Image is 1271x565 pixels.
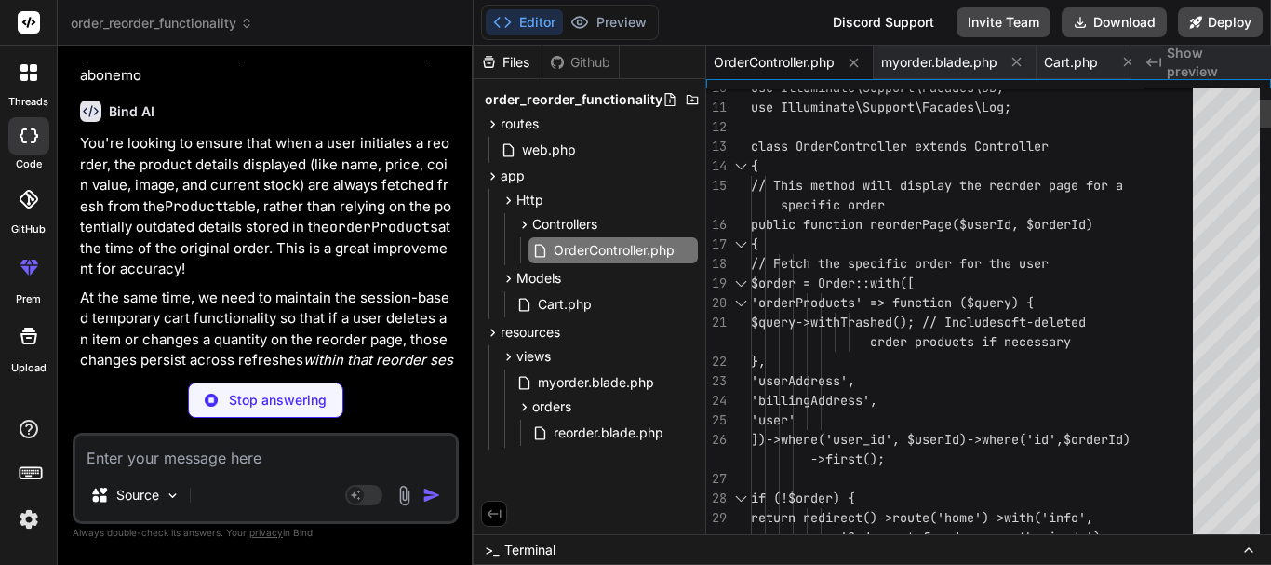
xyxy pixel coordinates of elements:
div: Discord Support [822,7,945,37]
label: Upload [11,360,47,376]
span: Terminal [504,541,555,559]
span: orders [532,397,571,416]
p: Stop answering [229,391,327,410]
p: At the same time, we need to maintain the session-based temporary cart functionality so that if a... [80,288,455,435]
h6: Bind AI [109,102,154,121]
span: $order = Order::with([ [751,275,915,291]
span: ])->where('user_id', $userId)->where('id', [751,431,1064,448]
span: }, [751,353,766,370]
div: Click to collapse the range. [729,274,753,293]
span: Models [516,269,561,288]
div: Click to collapse the range. [729,489,753,508]
span: 'Order not found or unauthorized.'); [840,529,1108,545]
span: myorder.blade.php [536,371,656,394]
span: if (!$order) { [751,490,855,506]
div: Click to collapse the range. [729,156,753,176]
div: 22 [706,352,727,371]
span: Controllers [532,215,597,234]
span: app [501,167,525,185]
span: Cart.php [1044,53,1098,72]
span: ->first(); [810,451,885,467]
span: // Fetch the specific order for the user [751,255,1049,272]
span: 'billingAddress', [751,392,877,409]
span: views [516,347,551,366]
span: { [751,235,758,252]
div: 13 [706,137,727,156]
span: soft-deleted [997,314,1086,330]
img: icon [422,486,441,504]
span: ('info', [1034,509,1093,526]
div: 16 [706,215,727,235]
span: 'orderProducts' => function ($query) { [751,294,1034,311]
img: Pick Models [165,488,181,504]
span: privacy [249,527,283,538]
div: 24 [706,391,727,410]
span: OrderController.php [552,239,676,262]
span: web.php [520,139,578,161]
div: 15 [706,176,727,195]
span: Show preview [1167,44,1256,81]
span: 'user' [751,411,796,428]
div: Files [474,53,542,72]
span: specific order [781,196,885,213]
div: 12 [706,117,727,137]
div: 28 [706,489,727,508]
span: class OrderController extends Controller [751,138,1049,155]
div: 27 [706,469,727,489]
label: prem [16,291,41,307]
div: 11 [706,98,727,117]
div: 25 [706,410,727,430]
span: { [751,157,758,174]
div: 26 [706,430,727,450]
button: Editor [486,9,563,35]
code: orderProducts [329,218,438,236]
p: You're looking to ensure that when a user initiates a reorder, the product details displayed (lik... [80,133,455,280]
span: or a [1093,177,1123,194]
div: Github [542,53,619,72]
span: use Illuminate\Support\Facades\Log; [751,99,1011,115]
span: public function reorderPage($userId, $orderId) [751,216,1093,233]
span: routes [501,114,539,133]
div: 20 [706,293,727,313]
span: order_reorder_functionality [71,14,253,33]
span: resources [501,323,560,342]
span: $query->withTrashed(); // Include [751,314,997,330]
button: Preview [563,9,654,35]
div: 29 [706,508,727,528]
span: 'userAddress', [751,372,855,389]
label: code [16,156,42,172]
button: Deploy [1178,7,1263,37]
div: Click to collapse the range. [729,293,753,313]
p: Always double-check its answers. Your in Bind [73,524,459,542]
span: order_reorder_functionality [485,90,662,109]
div: 19 [706,274,727,293]
span: >_ [485,541,499,559]
code: Product [165,197,223,216]
label: GitHub [11,222,46,237]
span: order products if necessary [870,333,1071,350]
span: Http [516,191,543,209]
span: reorder.blade.php [552,422,665,444]
span: Cart.php [536,293,594,316]
p: Source [116,486,159,504]
div: 23 [706,371,727,391]
div: 17 [706,235,727,254]
span: myorder.blade.php [881,53,997,72]
span: // This method will display the reorder page f [751,177,1093,194]
div: Click to collapse the range. [729,235,753,254]
img: settings [13,504,45,535]
div: 21 [706,313,727,332]
span: $orderId) [1064,431,1131,448]
span: return redirect()->route('home')->with [751,509,1034,526]
button: Download [1062,7,1167,37]
div: 14 [706,156,727,176]
button: Invite Team [957,7,1050,37]
img: attachment [394,485,415,506]
label: threads [8,94,48,110]
div: 18 [706,254,727,274]
span: OrderController.php [714,53,835,72]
